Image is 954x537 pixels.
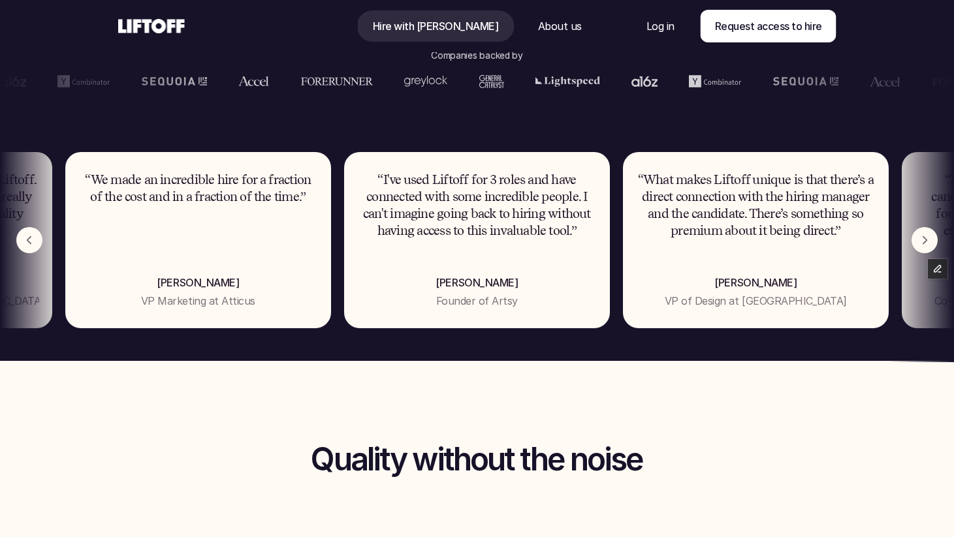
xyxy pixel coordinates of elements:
a: Nav Link [631,10,690,42]
p: “What makes Liftoff unique is that there’s a direct connection with the hiring manager and the ca... [636,172,876,239]
p: About us [537,18,581,34]
a: Nav Link [522,10,597,42]
p: VP Marketing at Atticus [141,293,255,309]
p: Hire with [PERSON_NAME] [372,18,498,34]
p: “I've used Liftoff for 3 roles and have connected with some incredible people. I can't imagine go... [357,172,597,239]
p: VP of Design at [GEOGRAPHIC_DATA] [665,293,847,309]
p: [PERSON_NAME] [636,275,876,290]
a: Nav Link [357,10,514,42]
p: “We made an incredible hire for a fraction of the cost and in a fraction of the time.” [78,172,318,206]
img: Back Arrow [16,227,42,253]
h2: Quality without the noise [86,442,869,477]
p: Request access to hire [714,18,821,34]
p: Companies backed by [431,49,523,63]
p: [PERSON_NAME] [78,275,318,290]
p: Log in [646,18,675,34]
a: Request access to hire [700,10,836,42]
p: Founder of Artsy [436,293,518,309]
p: [PERSON_NAME] [357,275,597,290]
button: Previous [16,227,42,253]
button: Next [912,227,938,253]
img: Next Arrow [912,227,938,253]
button: Edit Framer Content [928,259,947,279]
